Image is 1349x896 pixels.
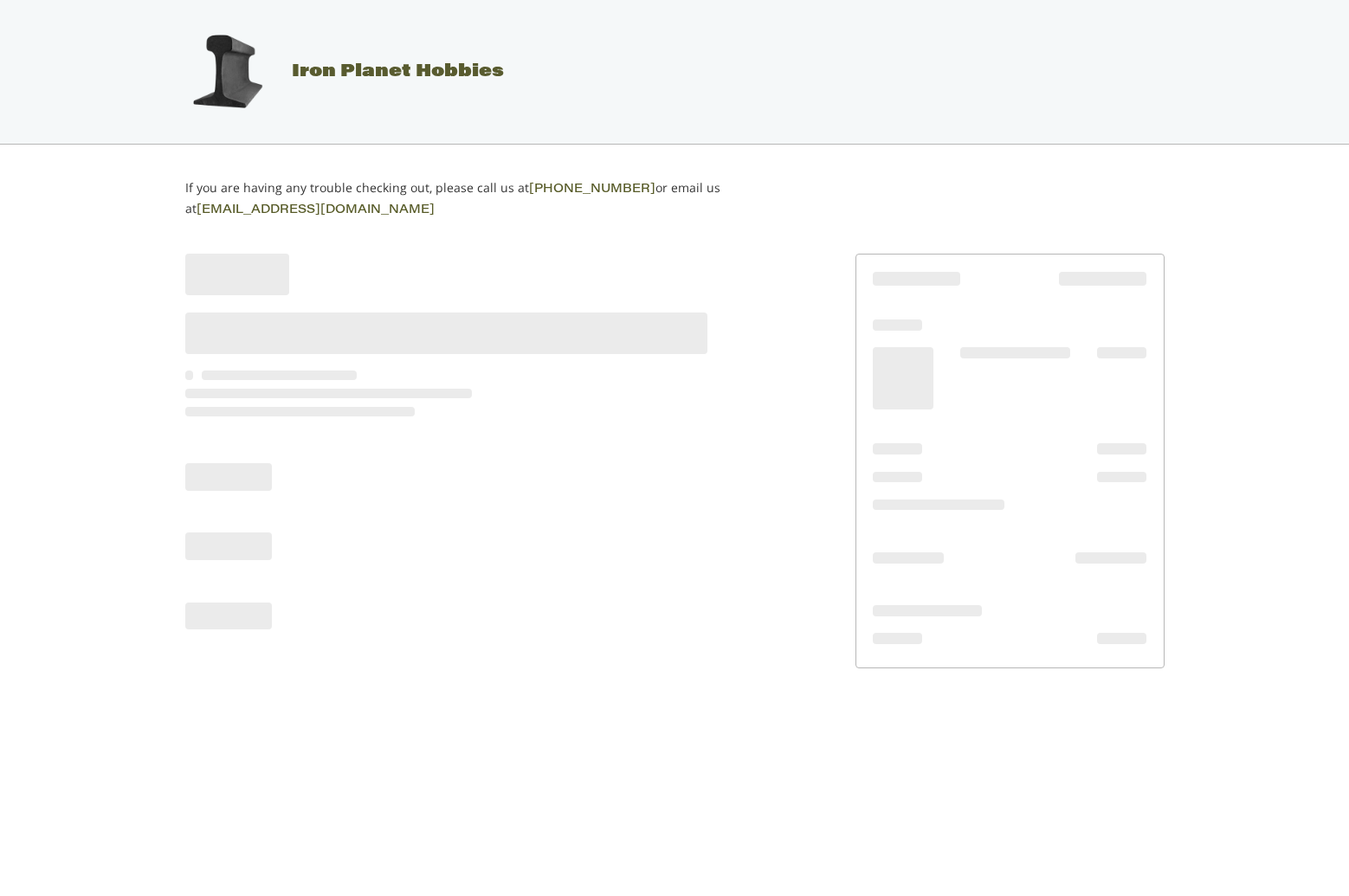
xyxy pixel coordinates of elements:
[292,63,504,81] span: Iron Planet Hobbies
[184,29,270,115] img: Iron Planet Hobbies
[185,178,775,220] p: If you are having any trouble checking out, please call us at or email us at
[166,63,504,81] a: Iron Planet Hobbies
[197,204,435,216] a: [EMAIL_ADDRESS][DOMAIN_NAME]
[529,184,655,196] a: [PHONE_NUMBER]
